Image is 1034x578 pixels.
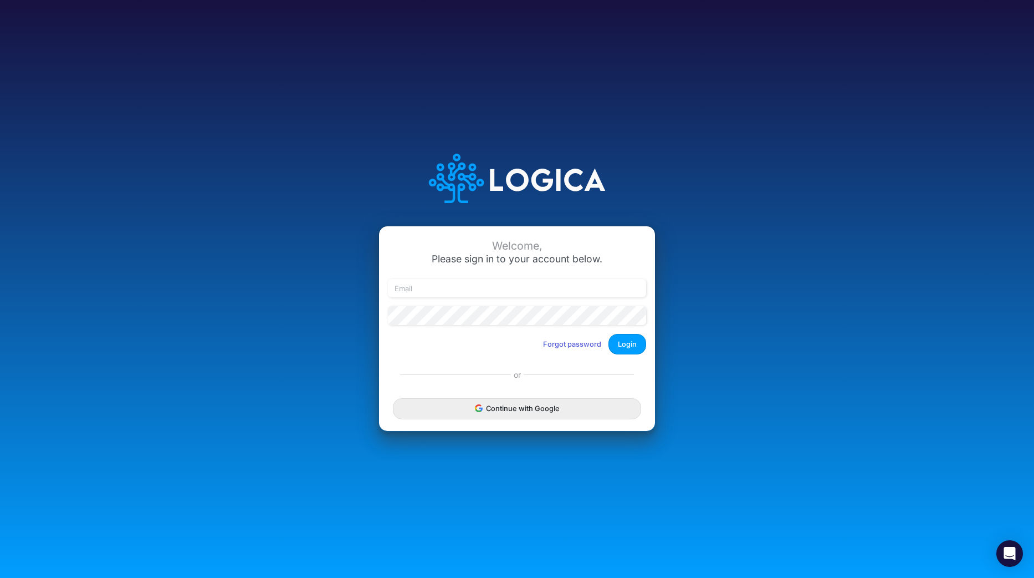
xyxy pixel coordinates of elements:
[536,335,608,353] button: Forgot password
[996,540,1023,567] div: Open Intercom Messenger
[388,240,646,252] div: Welcome,
[608,334,646,354] button: Login
[393,398,641,419] button: Continue with Google
[432,253,602,265] span: Please sign in to your account below.
[388,279,646,298] input: Email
